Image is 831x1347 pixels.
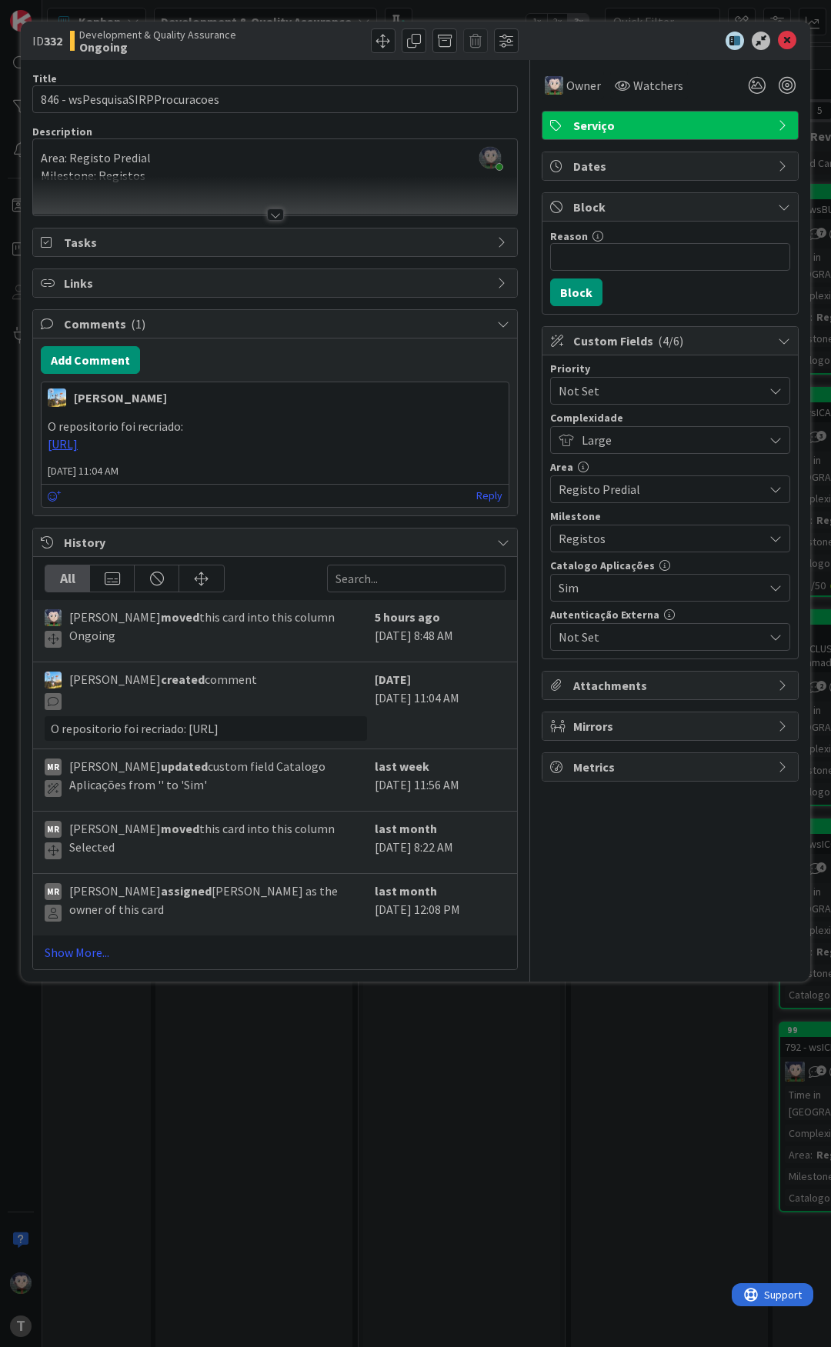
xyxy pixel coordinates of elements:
span: ( 4/6 ) [658,333,683,348]
div: [DATE] 8:48 AM [375,608,506,654]
div: MR [45,759,62,775]
img: LS [545,76,563,95]
a: [URL] [48,436,78,452]
span: Block [573,198,770,216]
span: [PERSON_NAME] this card into this column Ongoing [69,608,367,648]
input: type card name here... [32,85,518,113]
div: Priority [550,363,790,374]
div: Complexidade [550,412,790,423]
label: Reason [550,229,588,243]
span: Description [32,125,92,138]
b: moved [161,609,199,625]
p: Area: Registo Predial [41,149,509,167]
span: Links [64,274,489,292]
span: Sim [559,577,756,598]
span: Attachments [573,676,770,695]
span: Not Set [559,626,756,648]
p: O repositorio foi recriado: [48,418,502,435]
span: Dates [573,157,770,175]
span: [PERSON_NAME] this card into this column Selected [69,819,367,859]
span: Serviço [573,116,770,135]
div: [DATE] 8:22 AM [375,819,506,865]
div: [DATE] 11:04 AM [375,670,506,741]
label: Title [32,72,57,85]
span: Watchers [633,76,683,95]
button: Block [550,278,602,306]
a: Reply [476,486,502,505]
span: Not Set [559,380,756,402]
b: moved [161,821,199,836]
div: O repositorio foi recriado: [URL] [45,716,367,741]
a: Show More... [45,943,506,962]
div: All [45,565,90,592]
b: assigned [161,883,212,899]
span: ( 1 ) [131,316,145,332]
span: Owner [566,76,601,95]
b: Ongoing [79,41,236,53]
span: Registos [559,528,756,549]
span: Mirrors [573,717,770,735]
b: 332 [44,33,62,48]
span: Custom Fields [573,332,770,350]
span: Large [582,429,756,451]
span: [PERSON_NAME] comment [69,670,257,710]
input: Search... [327,565,506,592]
div: Milestone [550,511,790,522]
span: History [64,533,489,552]
span: ID [32,32,62,50]
div: [PERSON_NAME] [74,388,167,407]
p: Milestone: Registos [41,167,509,185]
b: [DATE] [375,672,411,687]
img: DG [45,672,62,689]
img: DG [48,388,66,407]
b: updated [161,759,208,774]
div: MR [45,821,62,838]
img: LS [45,609,62,626]
span: [DATE] 11:04 AM [42,463,509,479]
b: last month [375,821,437,836]
span: Development & Quality Assurance [79,28,236,41]
span: Support [32,2,70,21]
div: Area [550,462,790,472]
span: [PERSON_NAME] [PERSON_NAME] as the owner of this card [69,882,367,922]
span: [PERSON_NAME] custom field Catalogo Aplicações from '' to 'Sim' [69,757,367,797]
b: last month [375,883,437,899]
b: last week [375,759,429,774]
button: Add Comment [41,346,140,374]
img: 6lt3uT3iixLqDNk5qtoYI6LggGIpyp3L.jpeg [479,147,501,168]
div: Catalogo Aplicações [550,560,790,571]
span: Metrics [573,758,770,776]
div: MR [45,883,62,900]
div: Autenticação Externa [550,609,790,620]
b: 5 hours ago [375,609,440,625]
div: [DATE] 12:08 PM [375,882,506,928]
span: Registo Predial [559,478,756,500]
b: created [161,672,205,687]
span: Tasks [64,233,489,252]
div: [DATE] 11:56 AM [375,757,506,803]
span: Comments [64,315,489,333]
